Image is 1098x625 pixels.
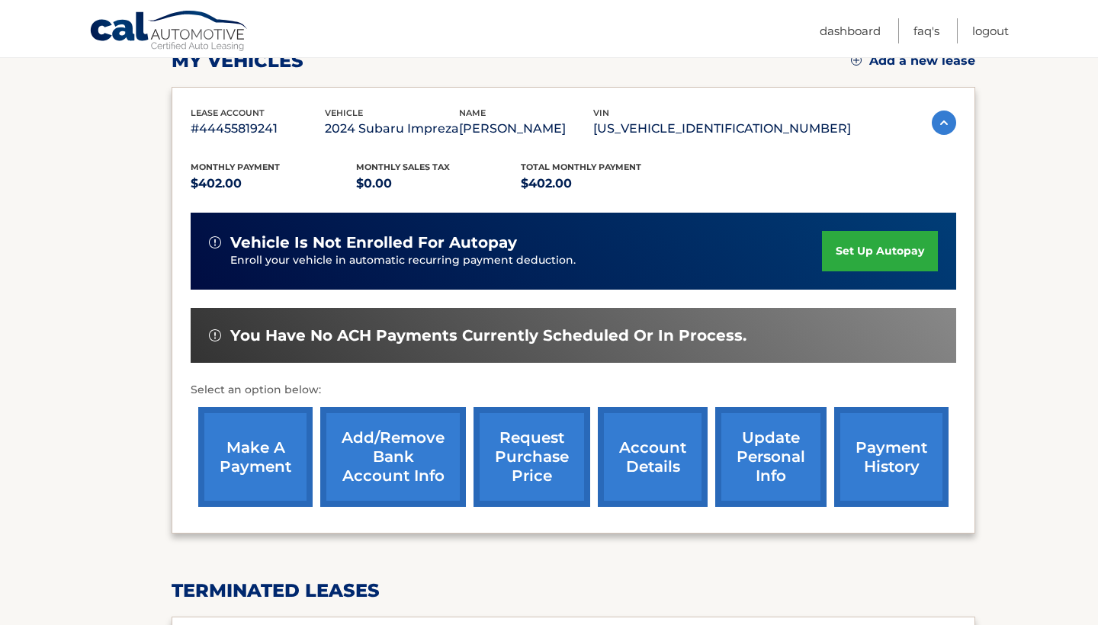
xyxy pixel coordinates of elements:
a: Dashboard [820,18,881,43]
a: Logout [972,18,1009,43]
h2: my vehicles [172,50,303,72]
span: name [459,107,486,118]
p: [US_VEHICLE_IDENTIFICATION_NUMBER] [593,118,851,139]
span: vin [593,107,609,118]
a: payment history [834,407,949,507]
span: vehicle [325,107,363,118]
a: update personal info [715,407,827,507]
a: FAQ's [913,18,939,43]
span: Monthly Payment [191,162,280,172]
a: Add a new lease [851,53,975,69]
span: vehicle is not enrolled for autopay [230,233,517,252]
img: alert-white.svg [209,236,221,248]
span: You have no ACH payments currently scheduled or in process. [230,326,746,345]
p: Enroll your vehicle in automatic recurring payment deduction. [230,252,822,269]
span: lease account [191,107,265,118]
a: account details [598,407,708,507]
span: Monthly sales Tax [356,162,450,172]
p: [PERSON_NAME] [459,118,593,139]
img: add.svg [851,55,862,66]
p: $402.00 [521,173,686,194]
a: Add/Remove bank account info [320,407,466,507]
p: #44455819241 [191,118,325,139]
a: Cal Automotive [89,10,249,54]
h2: terminated leases [172,579,975,602]
p: Select an option below: [191,381,956,399]
p: $402.00 [191,173,356,194]
a: make a payment [198,407,313,507]
a: set up autopay [822,231,938,271]
a: request purchase price [474,407,590,507]
p: $0.00 [356,173,522,194]
span: Total Monthly Payment [521,162,641,172]
img: alert-white.svg [209,329,221,341]
p: 2024 Subaru Impreza [325,118,459,139]
img: accordion-active.svg [932,111,956,135]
